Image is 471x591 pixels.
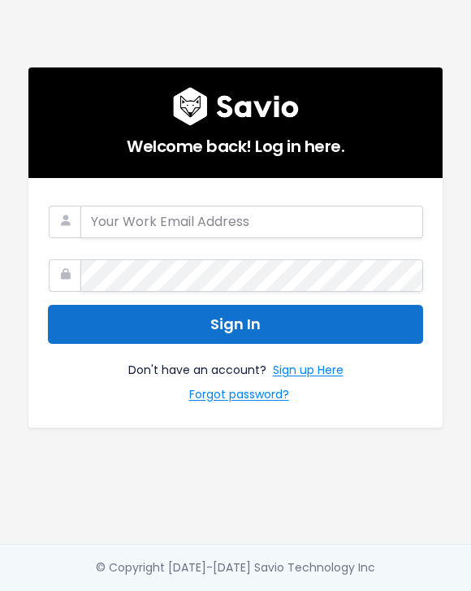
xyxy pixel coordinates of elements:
[48,126,423,159] h5: Welcome back! Log in here.
[48,305,423,345] button: Sign In
[80,206,423,238] input: Your Work Email Address
[96,558,375,578] div: © Copyright [DATE]-[DATE] Savio Technology Inc
[189,385,289,408] a: Forgot password?
[173,87,299,126] img: logo600x187.a314fd40982d.png
[273,360,344,384] a: Sign up Here
[48,344,423,407] div: Don't have an account?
